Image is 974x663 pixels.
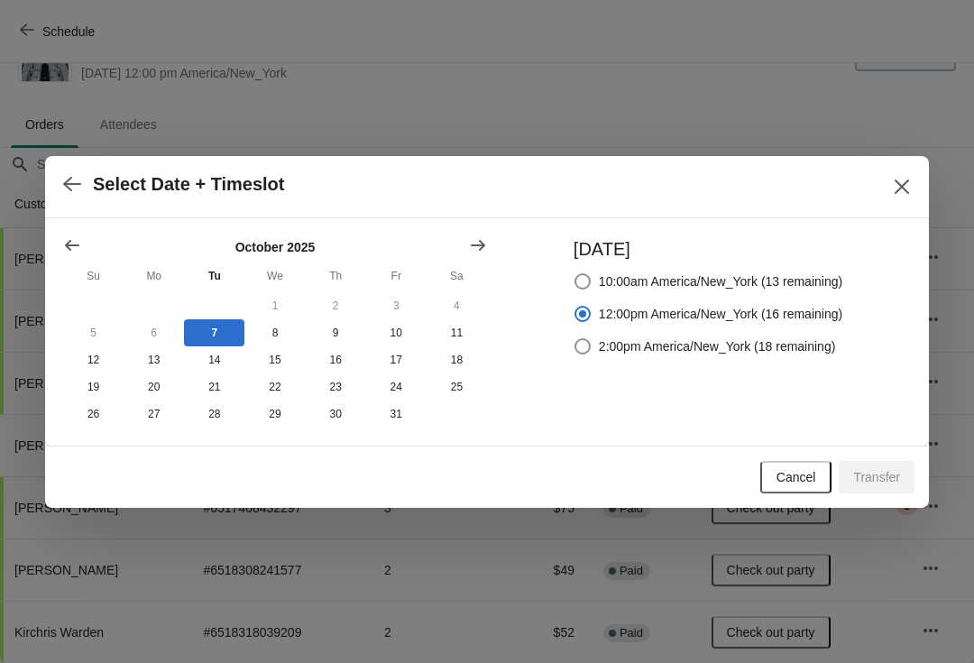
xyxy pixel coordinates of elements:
[56,229,88,262] button: Show previous month, September 2025
[599,305,842,323] span: 12:00pm America/New_York (16 remaining)
[306,373,366,401] button: Thursday October 23 2025
[63,260,124,292] th: Sunday
[366,346,427,373] button: Friday October 17 2025
[184,319,244,346] button: Today Tuesday October 7 2025
[244,260,305,292] th: Wednesday
[427,373,487,401] button: Saturday October 25 2025
[306,319,366,346] button: Thursday October 9 2025
[244,401,305,428] button: Wednesday October 29 2025
[886,170,918,203] button: Close
[184,346,244,373] button: Tuesday October 14 2025
[599,272,842,290] span: 10:00am America/New_York (13 remaining)
[184,373,244,401] button: Tuesday October 21 2025
[63,401,124,428] button: Sunday October 26 2025
[184,260,244,292] th: Tuesday
[124,401,184,428] button: Monday October 27 2025
[244,292,305,319] button: Wednesday October 1 2025
[427,319,487,346] button: Saturday October 11 2025
[574,236,842,262] h3: [DATE]
[63,346,124,373] button: Sunday October 12 2025
[366,260,427,292] th: Friday
[184,401,244,428] button: Tuesday October 28 2025
[366,319,427,346] button: Friday October 10 2025
[366,292,427,319] button: Friday October 3 2025
[306,260,366,292] th: Thursday
[306,346,366,373] button: Thursday October 16 2025
[124,319,184,346] button: Monday October 6 2025
[366,401,427,428] button: Friday October 31 2025
[306,401,366,428] button: Thursday October 30 2025
[93,174,285,195] h2: Select Date + Timeslot
[599,337,836,355] span: 2:00pm America/New_York (18 remaining)
[462,229,494,262] button: Show next month, November 2025
[776,470,816,484] span: Cancel
[63,319,124,346] button: Sunday October 5 2025
[306,292,366,319] button: Thursday October 2 2025
[124,260,184,292] th: Monday
[427,260,487,292] th: Saturday
[244,373,305,401] button: Wednesday October 22 2025
[427,292,487,319] button: Saturday October 4 2025
[124,373,184,401] button: Monday October 20 2025
[244,319,305,346] button: Wednesday October 8 2025
[427,346,487,373] button: Saturday October 18 2025
[124,346,184,373] button: Monday October 13 2025
[63,373,124,401] button: Sunday October 19 2025
[244,346,305,373] button: Wednesday October 15 2025
[760,461,832,493] button: Cancel
[366,373,427,401] button: Friday October 24 2025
